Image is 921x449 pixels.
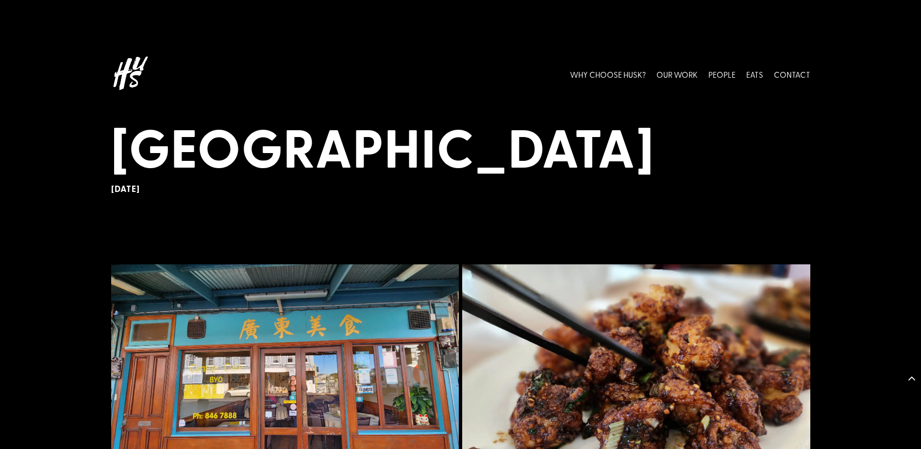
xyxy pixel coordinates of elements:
[570,52,646,96] a: WHY CHOOSE HUSK?
[746,52,763,96] a: EATS
[774,52,810,96] a: CONTACT
[111,184,810,194] h6: [DATE]
[111,115,810,184] h1: [GEOGRAPHIC_DATA]
[111,52,165,96] img: Husk logo
[656,52,698,96] a: OUR WORK
[708,52,736,96] a: PEOPLE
